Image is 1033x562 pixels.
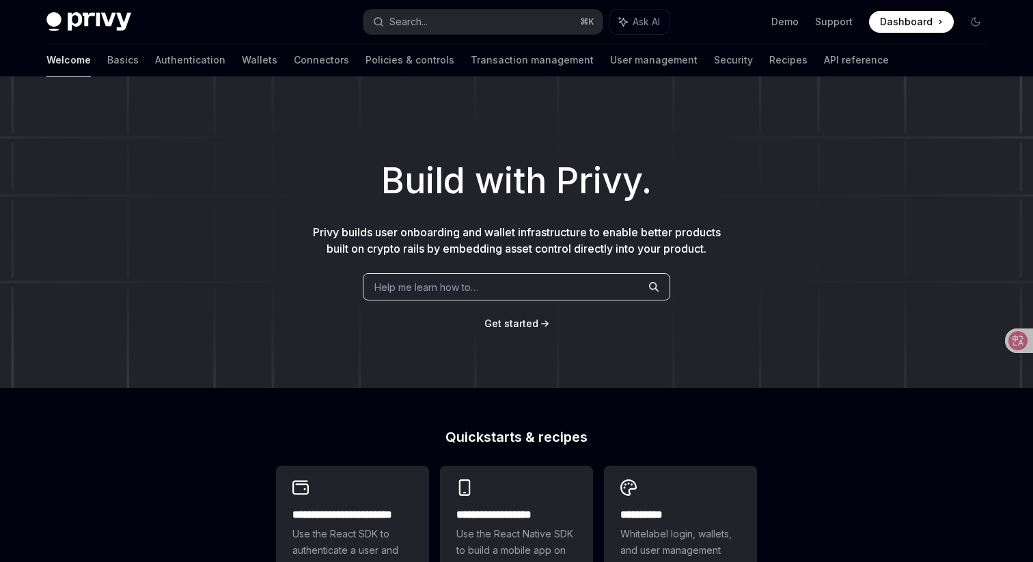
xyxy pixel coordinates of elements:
a: Wallets [242,44,277,76]
img: dark logo [46,12,131,31]
span: ⌘ K [580,16,594,27]
a: API reference [824,44,889,76]
span: Ask AI [633,15,660,29]
a: Connectors [294,44,349,76]
button: Toggle dark mode [965,11,987,33]
a: Authentication [155,44,225,76]
h2: Quickstarts & recipes [276,430,757,444]
a: Welcome [46,44,91,76]
a: Basics [107,44,139,76]
a: Support [815,15,853,29]
a: Demo [771,15,799,29]
a: Dashboard [869,11,954,33]
a: Policies & controls [366,44,454,76]
a: Transaction management [471,44,594,76]
div: Search... [389,14,428,30]
a: User management [610,44,698,76]
button: Ask AI [609,10,670,34]
h1: Build with Privy. [22,154,1011,208]
span: Get started [484,318,538,329]
span: Help me learn how to… [374,280,478,294]
a: Recipes [769,44,808,76]
span: Privy builds user onboarding and wallet infrastructure to enable better products built on crypto ... [313,225,721,255]
a: Security [714,44,753,76]
button: Search...⌘K [363,10,603,34]
span: Dashboard [880,15,933,29]
a: Get started [484,317,538,331]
